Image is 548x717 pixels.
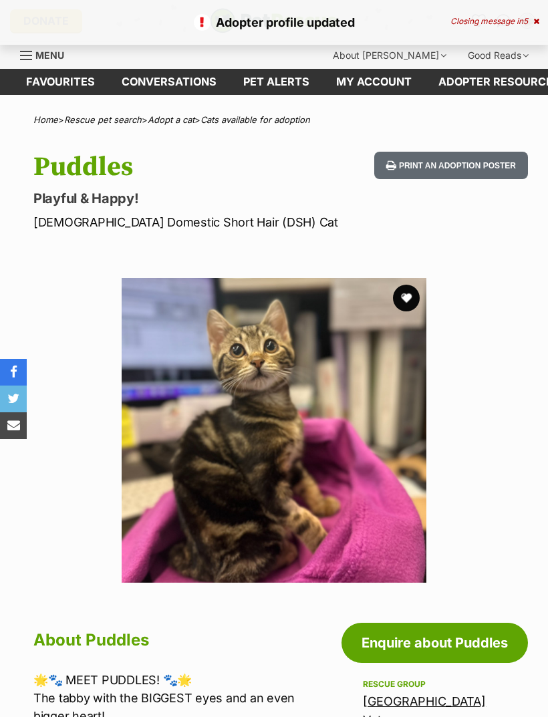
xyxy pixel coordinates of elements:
button: Print an adoption poster [374,152,528,179]
img: Photo of Puddles [122,278,426,583]
div: About [PERSON_NAME] [323,42,456,69]
a: conversations [108,69,230,95]
a: My account [323,69,425,95]
a: Menu [20,42,74,66]
p: Playful & Happy! [33,189,338,208]
a: Rescue pet search [64,114,142,125]
h1: Puddles [33,152,338,182]
a: Cats available for adoption [200,114,310,125]
button: favourite [393,285,420,311]
div: Closing message in [450,17,539,26]
a: Pet alerts [230,69,323,95]
p: Adopter profile updated [13,13,535,31]
div: Rescue group [363,679,507,690]
span: Menu [35,49,64,61]
span: 5 [523,16,528,26]
p: [DEMOGRAPHIC_DATA] Domestic Short Hair (DSH) Cat [33,213,338,231]
a: Adopt a cat [148,114,194,125]
a: Enquire about Puddles [341,623,528,663]
h2: About Puddles [33,625,325,655]
a: Home [33,114,58,125]
a: Favourites [13,69,108,95]
div: Good Reads [458,42,538,69]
